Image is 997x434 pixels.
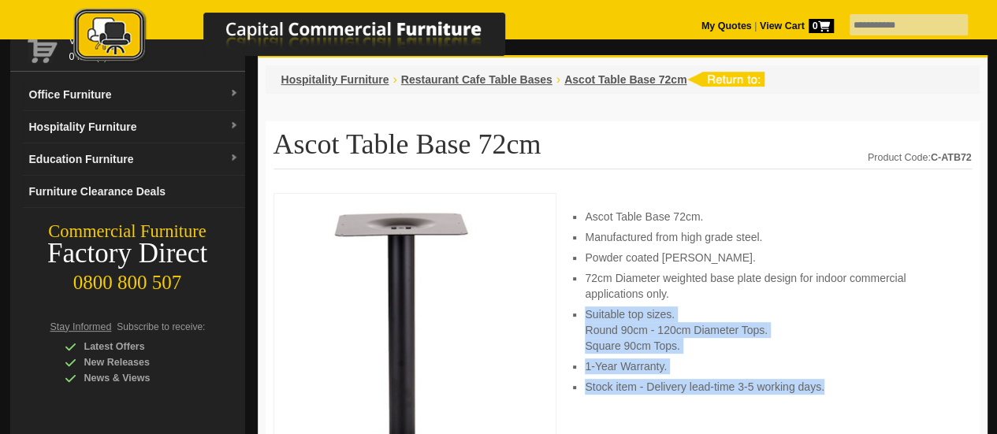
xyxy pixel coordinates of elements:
[585,229,955,245] li: Manufactured from high grade steel.
[229,154,239,163] img: dropdown
[65,354,214,370] div: New Releases
[585,379,955,395] li: Stock item - Delivery lead-time 3-5 working days.
[585,250,955,265] li: Powder coated [PERSON_NAME].
[585,306,955,354] li: Suitable top sizes. Round 90cm - 120cm Diameter Tops. Square 90cm Tops.
[23,176,245,208] a: Furniture Clearance Deals
[117,321,205,332] span: Subscribe to receive:
[701,20,752,32] a: My Quotes
[30,8,582,65] img: Capital Commercial Furniture Logo
[868,150,972,165] div: Product Code:
[229,89,239,98] img: dropdown
[392,72,396,87] li: ›
[760,20,834,32] strong: View Cart
[686,72,764,87] img: return to
[556,72,560,87] li: ›
[10,221,245,243] div: Commercial Furniture
[23,111,245,143] a: Hospitality Furnituredropdown
[273,129,972,169] h1: Ascot Table Base 72cm
[65,370,214,386] div: News & Views
[10,243,245,265] div: Factory Direct
[23,143,245,176] a: Education Furnituredropdown
[757,20,833,32] a: View Cart0
[229,121,239,131] img: dropdown
[281,73,389,86] a: Hospitality Furniture
[931,152,972,163] strong: C-ATB72
[809,19,834,33] span: 0
[30,8,582,70] a: Capital Commercial Furniture Logo
[585,270,955,302] li: 72cm Diameter weighted base plate design for indoor commercial applications only.
[585,358,955,374] li: 1-Year Warranty.
[23,79,245,111] a: Office Furnituredropdown
[65,339,214,354] div: Latest Offers
[10,264,245,294] div: 0800 800 507
[50,321,112,332] span: Stay Informed
[564,73,686,86] a: Ascot Table Base 72cm
[401,73,552,86] a: Restaurant Cafe Table Bases
[585,209,955,224] li: Ascot Table Base 72cm.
